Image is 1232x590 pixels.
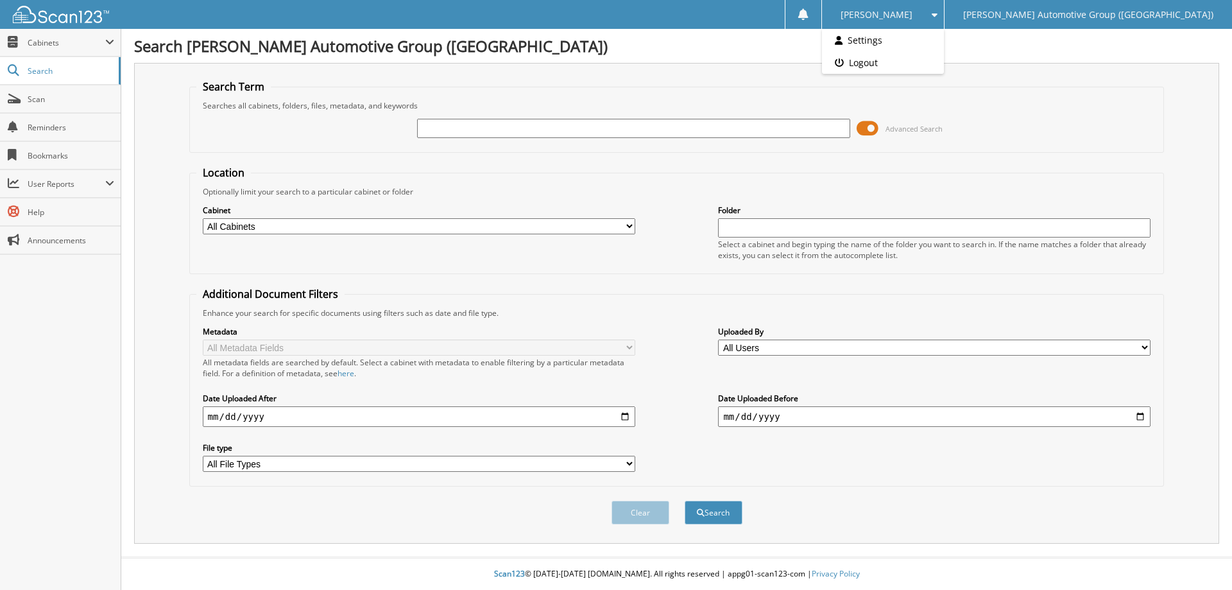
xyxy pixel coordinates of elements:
[28,235,114,246] span: Announcements
[203,406,635,427] input: start
[196,308,1158,318] div: Enhance your search for specific documents using filters such as date and file type.
[338,368,354,379] a: here
[28,122,114,133] span: Reminders
[13,6,109,23] img: scan123-logo-white.svg
[718,239,1151,261] div: Select a cabinet and begin typing the name of the folder you want to search in. If the name match...
[196,100,1158,111] div: Searches all cabinets, folders, files, metadata, and keywords
[718,393,1151,404] label: Date Uploaded Before
[28,178,105,189] span: User Reports
[963,11,1213,19] span: [PERSON_NAME] Automotive Group ([GEOGRAPHIC_DATA])
[203,442,635,453] label: File type
[494,568,525,579] span: Scan123
[134,35,1219,56] h1: Search [PERSON_NAME] Automotive Group ([GEOGRAPHIC_DATA])
[685,501,742,525] button: Search
[28,94,114,105] span: Scan
[28,37,105,48] span: Cabinets
[203,205,635,216] label: Cabinet
[841,11,912,19] span: [PERSON_NAME]
[612,501,669,525] button: Clear
[196,186,1158,197] div: Optionally limit your search to a particular cabinet or folder
[203,393,635,404] label: Date Uploaded After
[886,124,943,134] span: Advanced Search
[1168,528,1232,590] iframe: Chat Widget
[121,559,1232,590] div: © [DATE]-[DATE] [DOMAIN_NAME]. All rights reserved | appg01-scan123-com |
[196,166,251,180] legend: Location
[718,205,1151,216] label: Folder
[812,568,860,579] a: Privacy Policy
[718,406,1151,427] input: end
[822,51,943,74] a: Logout
[196,80,271,94] legend: Search Term
[28,207,114,218] span: Help
[822,29,943,51] a: Settings
[28,150,114,161] span: Bookmarks
[203,326,635,337] label: Metadata
[718,326,1151,337] label: Uploaded By
[28,65,112,76] span: Search
[196,287,345,301] legend: Additional Document Filters
[203,357,635,379] div: All metadata fields are searched by default. Select a cabinet with metadata to enable filtering b...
